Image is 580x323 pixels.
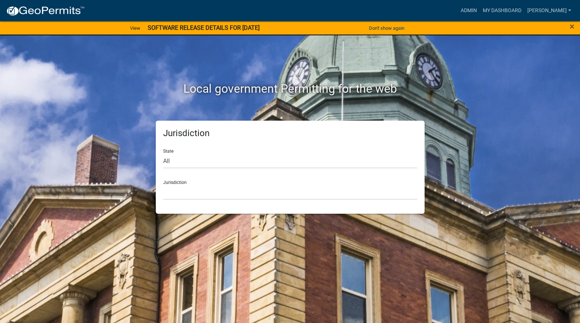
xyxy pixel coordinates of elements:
[524,4,574,18] a: [PERSON_NAME]
[570,22,574,31] button: Close
[458,4,480,18] a: Admin
[127,22,143,34] a: View
[163,128,417,139] h5: Jurisdiction
[480,4,524,18] a: My Dashboard
[366,22,407,34] button: Don't show again
[570,21,574,32] span: ×
[148,24,260,31] strong: SOFTWARE RELEASE DETAILS FOR [DATE]
[86,82,495,96] h2: Local government Permitting for the web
